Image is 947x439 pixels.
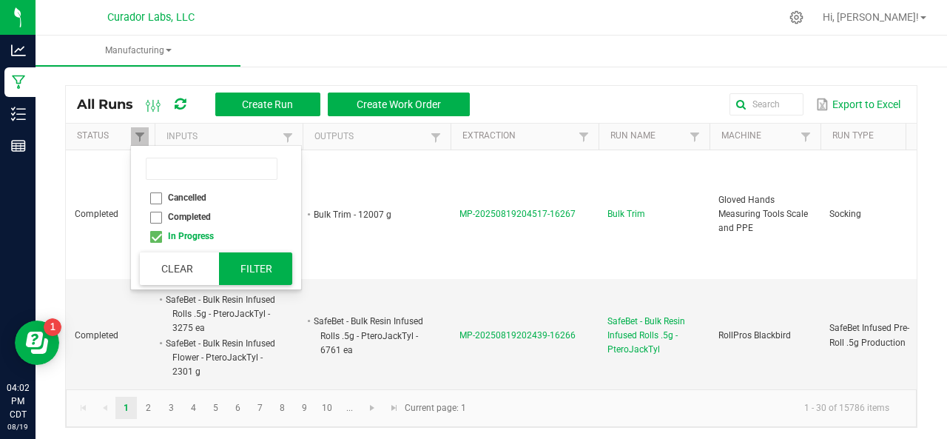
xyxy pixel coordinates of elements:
[718,195,808,233] span: Gloved Hands Measuring Tools Scale and PPE
[607,315,701,358] span: SafeBet - Bulk Resin Infused Rolls .5g - PteroJackTyl
[164,292,280,336] li: SafeBet - Bulk Resin Infused Rolls .5g - PteroJackTyl - 3275 ea
[823,11,919,23] span: Hi, [PERSON_NAME]!
[66,389,917,427] kendo-pager: Current page: 1
[832,130,907,142] a: Run TypeSortable
[75,330,118,341] span: Completed
[303,124,451,150] th: Outputs
[155,124,303,150] th: Inputs
[44,318,61,336] iframe: Resource center unread badge
[7,421,29,432] p: 08/19
[462,130,574,142] a: ExtractionSortable
[11,43,26,58] inline-svg: Analytics
[575,127,593,146] a: Filter
[721,130,796,142] a: MachineSortable
[311,207,428,222] li: Bulk Trim - 12007 g
[11,107,26,121] inline-svg: Inventory
[459,209,576,219] span: MP-20250819204517-16267
[107,11,195,24] span: Curador Labs, LLC
[183,397,204,419] a: Page 4
[686,127,704,146] a: Filter
[161,397,182,419] a: Page 3
[11,75,26,90] inline-svg: Manufacturing
[388,402,400,414] span: Go to the last page
[797,127,815,146] a: Filter
[7,381,29,421] p: 04:02 PM CDT
[138,397,159,419] a: Page 2
[475,396,901,420] kendo-pager-info: 1 - 30 of 15786 items
[219,252,293,285] button: Filter
[362,397,383,419] a: Go to the next page
[339,397,360,419] a: Page 11
[279,128,297,147] a: Filter
[294,397,315,419] a: Page 9
[75,209,118,219] span: Completed
[829,209,861,219] span: Socking
[140,252,213,285] button: Clear
[427,128,445,147] a: Filter
[812,92,904,117] button: Export to Excel
[36,36,240,67] a: Manufacturing
[829,323,909,347] span: SafeBet Infused Pre-Roll .5g Production
[718,330,791,341] span: RollPros Blackbird
[311,314,428,358] li: SafeBet - Bulk Resin Infused Rolls .5g - PteroJackTyl - 6761 ea
[459,330,576,341] span: MP-20250819202439-16266
[249,397,271,419] a: Page 7
[131,127,149,146] a: Filter
[77,92,481,117] div: All Runs
[787,10,806,24] div: Manage settings
[77,130,130,142] a: StatusSortable
[607,207,645,221] span: Bulk Trim
[15,321,59,365] iframe: Resource center
[242,98,293,110] span: Create Run
[366,402,378,414] span: Go to the next page
[610,130,685,142] a: Run NameSortable
[115,397,137,419] a: Page 1
[36,44,240,57] span: Manufacturing
[357,98,441,110] span: Create Work Order
[328,93,470,116] button: Create Work Order
[383,397,405,419] a: Go to the last page
[215,93,320,116] button: Create Run
[11,138,26,153] inline-svg: Reports
[272,397,293,419] a: Page 8
[205,397,226,419] a: Page 5
[227,397,249,419] a: Page 6
[317,397,338,419] a: Page 10
[164,336,280,380] li: SafeBet - Bulk Resin Infused Flower - PteroJackTyl - 2301 g
[729,93,803,115] input: Search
